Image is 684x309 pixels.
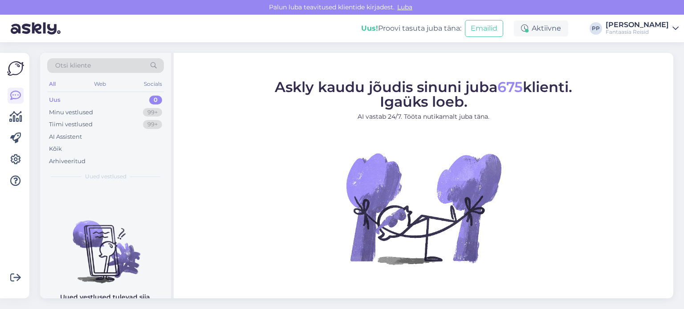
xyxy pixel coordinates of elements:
div: All [47,78,57,90]
span: Askly kaudu jõudis sinuni juba klienti. Igaüks loeb. [275,78,572,110]
div: AI Assistent [49,132,82,141]
span: Uued vestlused [85,173,126,181]
div: Uus [49,96,61,104]
div: Tiimi vestlused [49,120,93,129]
div: Socials [142,78,164,90]
span: Otsi kliente [55,61,91,70]
div: Fantaasia Reisid [606,28,669,36]
button: Emailid [465,20,503,37]
a: [PERSON_NAME]Fantaasia Reisid [606,21,679,36]
img: No chats [40,205,171,285]
p: AI vastab 24/7. Tööta nutikamalt juba täna. [275,112,572,121]
div: [PERSON_NAME] [606,21,669,28]
b: Uus! [361,24,378,32]
div: Proovi tasuta juba täna: [361,23,461,34]
div: 0 [149,96,162,104]
div: Aktiivne [514,20,568,36]
div: 99+ [143,108,162,117]
div: Minu vestlused [49,108,93,117]
div: Kõik [49,144,62,153]
p: Uued vestlused tulevad siia. [60,293,151,302]
span: Luba [395,3,415,11]
div: Web [92,78,108,90]
div: PP [590,22,602,35]
img: No Chat active [343,128,504,288]
span: 675 [497,78,523,95]
div: 99+ [143,120,162,129]
div: Arhiveeritud [49,157,85,166]
img: Askly Logo [7,60,24,77]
